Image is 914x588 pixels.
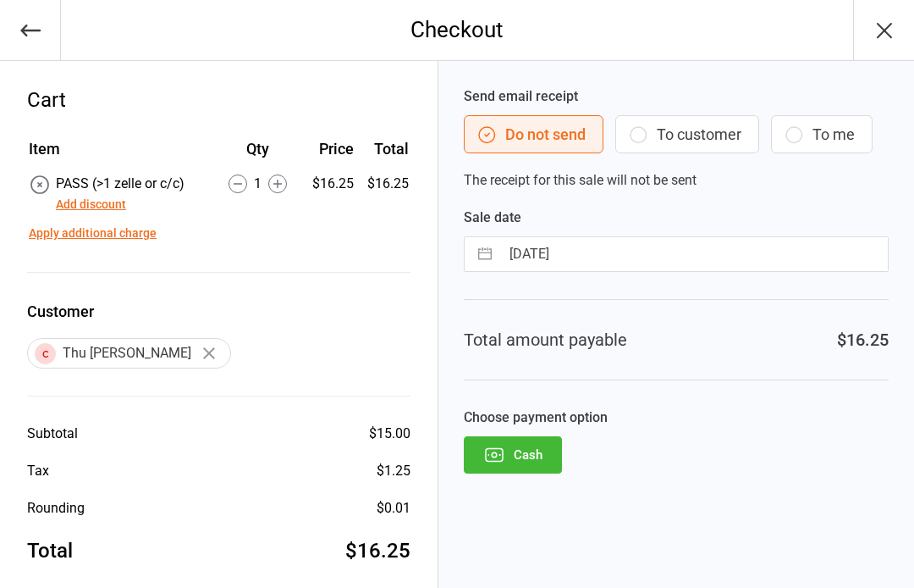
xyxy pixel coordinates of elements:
[27,338,231,369] div: Thu [PERSON_NAME]
[29,137,212,172] th: Item
[464,86,889,191] div: The receipt for this sale will not be sent
[213,174,303,194] div: 1
[771,115,873,153] button: To me
[837,327,889,352] div: $16.25
[304,137,354,160] div: Price
[213,137,303,172] th: Qty
[304,174,354,194] div: $16.25
[377,498,410,519] div: $0.01
[464,327,627,352] div: Total amount payable
[56,175,184,191] span: PASS (>1 zelle or c/c)
[27,424,78,444] div: Subtotal
[464,436,562,474] button: Cash
[345,535,410,566] div: $16.25
[27,300,410,323] label: Customer
[27,498,85,519] div: Rounding
[369,424,410,444] div: $15.00
[29,225,157,242] button: Apply additional charge
[464,408,889,428] label: Choose payment option
[615,115,759,153] button: To customer
[27,461,49,481] div: Tax
[56,196,126,214] button: Add discount
[361,137,410,172] th: Total
[27,85,410,115] div: Cart
[377,461,410,481] div: $1.25
[464,86,889,107] label: Send email receipt
[464,208,889,228] label: Sale date
[361,174,410,214] td: $16.25
[27,535,73,566] div: Total
[464,115,603,153] button: Do not send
